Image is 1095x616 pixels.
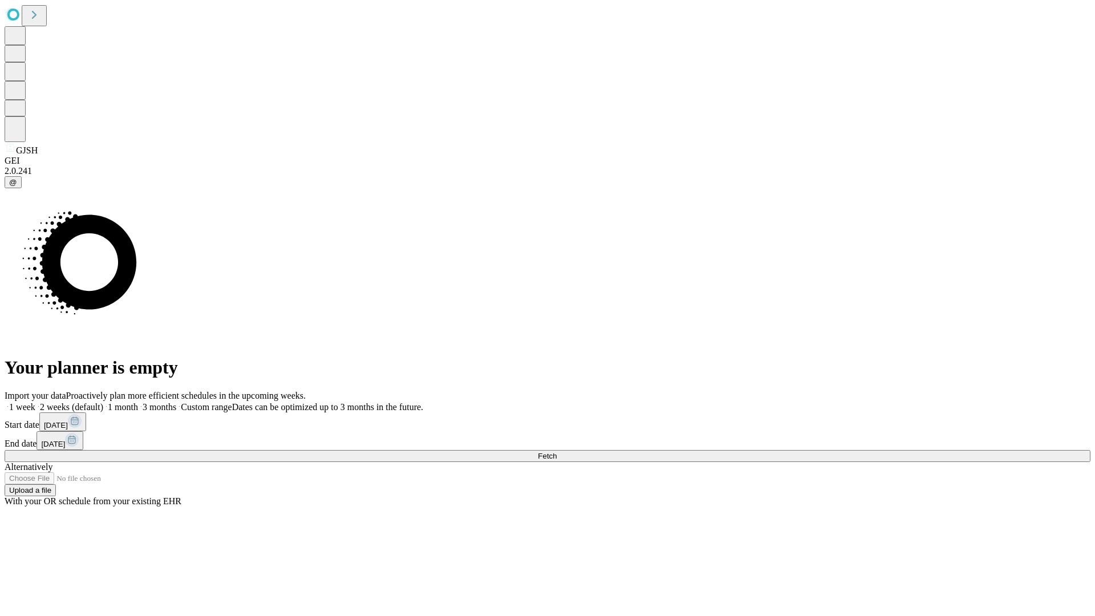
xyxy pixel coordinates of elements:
span: Import your data [5,391,66,400]
span: Alternatively [5,462,52,472]
span: Custom range [181,402,232,412]
div: 2.0.241 [5,166,1090,176]
span: Dates can be optimized up to 3 months in the future. [232,402,423,412]
span: Fetch [538,452,557,460]
span: @ [9,178,17,187]
span: [DATE] [41,440,65,448]
span: 3 months [143,402,176,412]
button: Upload a file [5,484,56,496]
span: GJSH [16,145,38,155]
span: 1 week [9,402,35,412]
span: 2 weeks (default) [40,402,103,412]
div: Start date [5,412,1090,431]
h1: Your planner is empty [5,357,1090,378]
span: Proactively plan more efficient schedules in the upcoming weeks. [66,391,306,400]
div: GEI [5,156,1090,166]
button: Fetch [5,450,1090,462]
span: With your OR schedule from your existing EHR [5,496,181,506]
button: [DATE] [39,412,86,431]
button: @ [5,176,22,188]
button: [DATE] [36,431,83,450]
span: [DATE] [44,421,68,429]
div: End date [5,431,1090,450]
span: 1 month [108,402,138,412]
